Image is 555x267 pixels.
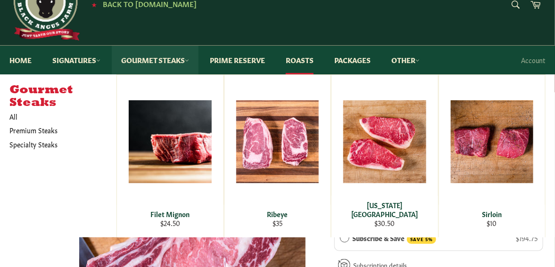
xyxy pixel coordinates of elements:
[343,100,426,183] img: New York Strip
[43,46,110,74] a: Signatures
[353,233,437,244] label: Subscribe & Save
[129,100,211,183] img: Filet Mignon
[87,0,197,8] a: ★ Back to [DOMAIN_NAME]
[224,74,331,237] a: Ribeye Ribeye $35
[5,110,116,123] a: All
[340,233,349,243] div: Subscribe & Save
[112,46,199,74] a: Gourmet Steaks
[338,201,432,219] div: [US_STATE][GEOGRAPHIC_DATA]
[200,46,274,74] a: Prime Reserve
[516,233,538,243] span: $194.75
[5,123,107,137] a: Premium Steaks
[382,46,429,74] a: Other
[123,218,217,227] div: $24.50
[331,74,438,237] a: New York Strip [US_STATE][GEOGRAPHIC_DATA] $30.50
[230,210,324,218] div: Ribeye
[445,210,539,218] div: Sirloin
[516,46,550,74] a: Account
[276,46,323,74] a: Roasts
[5,138,107,151] a: Specialty Steaks
[451,100,533,183] img: Sirloin
[9,84,116,110] h5: Gourmet Steaks
[407,235,436,244] span: SAVE 5%
[439,74,546,237] a: Sirloin Sirloin $10
[230,218,324,227] div: $35
[325,46,380,74] a: Packages
[445,218,539,227] div: $10
[116,74,224,237] a: Filet Mignon Filet Mignon $24.50
[236,100,319,183] img: Ribeye
[123,210,217,218] div: Filet Mignon
[338,218,432,227] div: $30.50
[91,0,97,8] span: ★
